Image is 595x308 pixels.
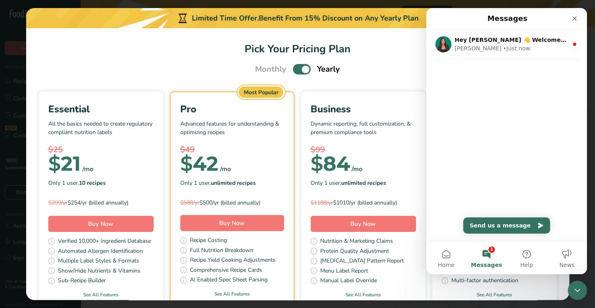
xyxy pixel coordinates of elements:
div: • Just now [77,36,104,45]
div: [PERSON_NAME] [29,36,75,45]
h1: Pick Your Pricing Plan [36,41,560,57]
button: Buy Now [311,216,416,232]
div: Most Popular [239,87,284,98]
span: $ [311,151,323,176]
span: Buy Now [350,220,376,228]
div: Pro [180,102,284,116]
div: 21 [48,156,81,172]
span: News [133,254,148,260]
span: $ [48,151,61,176]
span: Hey [PERSON_NAME] 👋 Welcome to Food Label Maker🙌 Take a look around! If you have any questions, j... [29,29,445,35]
span: Yearly [317,63,340,75]
a: See All Features [39,291,163,298]
a: See All Features [171,290,294,298]
span: Automated Allergen Identification [58,247,143,257]
div: /mo [220,164,231,174]
span: Comprehensive Recipe Cards [190,266,262,276]
span: $1188/yr [311,199,333,207]
span: AI Enabled Spec Sheet Parsing [190,275,268,285]
span: Recipe Yield Cooking Adjustments [190,256,276,266]
span: Help [94,254,107,260]
span: Sub-Recipe Builder [58,276,106,286]
span: Multi-factor authentication [451,276,518,286]
span: Menu Label Report [320,267,368,277]
p: Advanced features for understanding & optimizing recipes [180,120,284,144]
button: Buy Now [180,215,284,231]
p: Dynamic reporting, full customization, & premium compliance tools [311,120,416,144]
span: Full Nutrition Breakdown [190,246,253,256]
div: /mo [82,164,93,174]
span: Buy Now [88,220,113,228]
span: Buy Now [219,219,245,227]
span: Verified 10,000+ Ingredient Database [58,237,151,247]
span: Only 1 user, [48,179,106,187]
span: Protein Quality Adjustment [320,247,389,257]
span: Manual Label Override [320,276,377,286]
iframe: Intercom live chat [568,281,587,300]
span: Recipe Costing [190,236,227,246]
div: $254/yr (billed annually) [48,198,154,207]
span: $ [180,151,193,176]
div: Essential [48,102,154,116]
div: Benefit From 15% Discount on Any Yearly Plan [259,13,419,24]
div: $49 [180,144,284,156]
span: Messages [45,254,76,260]
div: Business [311,102,416,116]
button: Messages [40,234,80,266]
button: Buy Now [48,216,154,232]
a: See All Features [432,291,557,298]
span: Only 1 user, [311,179,386,187]
span: Monthly [255,63,286,75]
div: $99 [311,144,416,156]
span: $299/yr [48,199,68,207]
span: $588/yr [180,199,200,207]
div: 84 [311,156,350,172]
span: Nutrition & Marketing Claims [320,237,393,247]
span: Multiple Label Styles & Formats [58,256,139,267]
div: Limited Time Offer. [26,8,569,28]
div: $500/yr (billed annually) [180,198,284,207]
button: Send us a message [37,209,124,225]
span: Show/Hide Nutrients & Vitamins [58,267,140,277]
div: /mo [352,164,362,174]
b: unlimited recipes [211,179,256,187]
button: Help [80,234,121,266]
p: All the basics needed to create regulatory compliant nutrition labels [48,120,154,144]
div: $1010/yr (billed annually) [311,198,416,207]
b: 10 recipes [79,179,106,187]
button: News [121,234,161,266]
div: 42 [180,156,218,172]
iframe: Intercom live chat [426,8,587,274]
div: $25 [48,144,154,156]
span: Home [12,254,28,260]
a: See All Features [301,291,426,298]
span: [MEDICAL_DATA] Pattern Report [320,256,404,267]
span: Only 1 user, [180,179,256,187]
b: unlimited recipes [341,179,386,187]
